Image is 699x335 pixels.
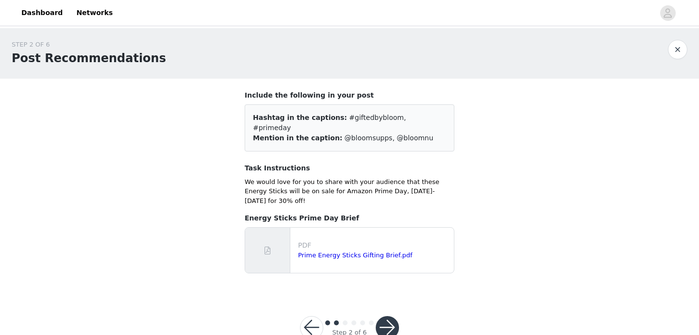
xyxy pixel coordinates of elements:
p: PDF [298,240,450,251]
span: @bloomsupps, @bloomnu [345,134,433,142]
span: #giftedbybloom, #primeday [253,114,406,132]
a: Networks [70,2,118,24]
div: STEP 2 OF 6 [12,40,166,50]
h4: Include the following in your post [245,90,454,100]
h4: Energy Sticks Prime Day Brief [245,213,454,223]
h1: Post Recommendations [12,50,166,67]
span: Hashtag in the captions: [253,114,347,121]
div: avatar [663,5,672,21]
a: Prime Energy Sticks Gifting Brief.pdf [298,251,413,259]
span: Mention in the caption: [253,134,342,142]
a: Dashboard [16,2,68,24]
h4: Task Instructions [245,163,454,173]
p: We would love for you to share with your audience that these Energy Sticks will be on sale for Am... [245,177,454,206]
